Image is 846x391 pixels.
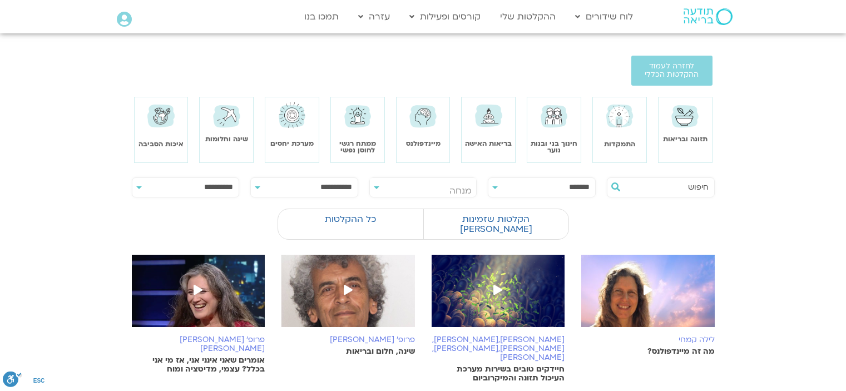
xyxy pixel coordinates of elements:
[432,365,565,383] p: חיידקים טובים בשירות מערכת העיכול תזונה והמיקרוביום
[299,6,344,27] a: תמכו בנו
[570,6,639,27] a: לוח שידורים
[494,6,561,27] a: ההקלטות שלי
[281,255,415,356] a: פרופ׳ [PERSON_NAME] שינה, חלום ובריאות
[684,8,733,25] img: תודעה בריאה
[432,255,565,383] a: [PERSON_NAME],[PERSON_NAME],[PERSON_NAME],[PERSON_NAME],[PERSON_NAME] חיידקים טובים בשירות מערכת ...
[132,255,265,338] img: %D7%90%D7%91%D7%99%D7%91%D7%94.png
[132,356,265,374] p: אומרים שאני אינני אני, אז מי אני בכלל? עצמי, מדיטציה ומוח
[581,335,715,344] h6: לילה קמחי
[423,209,568,240] label: הקלטות שזמינות [PERSON_NAME]
[432,255,565,338] img: Untitled-design-8.png
[281,255,415,338] img: %D7%A4%D7%A8%D7%95%D7%A4%D7%B3-%D7%90%D7%91%D7%A9%D7%9C%D7%95%D7%9D-%D7%90%D7%9C%D7%99%D7%A6%D7%9...
[465,139,512,148] a: בריאות האישה
[404,6,486,27] a: קורסים ופעילות
[449,185,472,197] span: מנחה
[339,139,376,154] a: ממתח רגשי לחוסן נפשי
[205,135,248,143] a: שינה וחלומות
[270,139,314,148] a: מערכת יחסים
[281,347,415,356] p: שינה, חלום ובריאות
[406,139,441,148] a: מיינדפולנס
[581,255,715,338] img: %D7%9E%D7%99%D7%99%D7%A0%D7%93%D7%A4%D7%95%D7%9C%D7%A0%D7%A1.jpg
[604,140,635,149] a: התמקדות
[531,139,577,154] a: חינוך בני ובנות נוער
[132,255,265,374] a: פרופ' [PERSON_NAME][PERSON_NAME] אומרים שאני אינני אני, אז מי אני בכלל? עצמי, מדיטציה ומוח
[138,140,184,149] a: איכות הסביבה
[663,135,708,143] a: תזונה ובריאות
[281,335,415,344] h6: פרופ׳ [PERSON_NAME]
[278,209,423,230] label: כל ההקלטות
[353,6,395,27] a: עזרה
[132,335,265,353] h6: פרופ' [PERSON_NAME][PERSON_NAME]
[645,62,699,79] span: לחזרה לעמוד ההקלטות הכללי
[631,56,713,86] a: לחזרה לעמוד ההקלטות הכללי
[624,178,709,197] input: חיפוש
[581,255,715,356] a: לילה קמחי מה זה מיינדפולנס?
[432,335,565,362] h6: [PERSON_NAME],[PERSON_NAME],[PERSON_NAME],[PERSON_NAME],[PERSON_NAME]
[581,347,715,356] p: מה זה מיינדפולנס?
